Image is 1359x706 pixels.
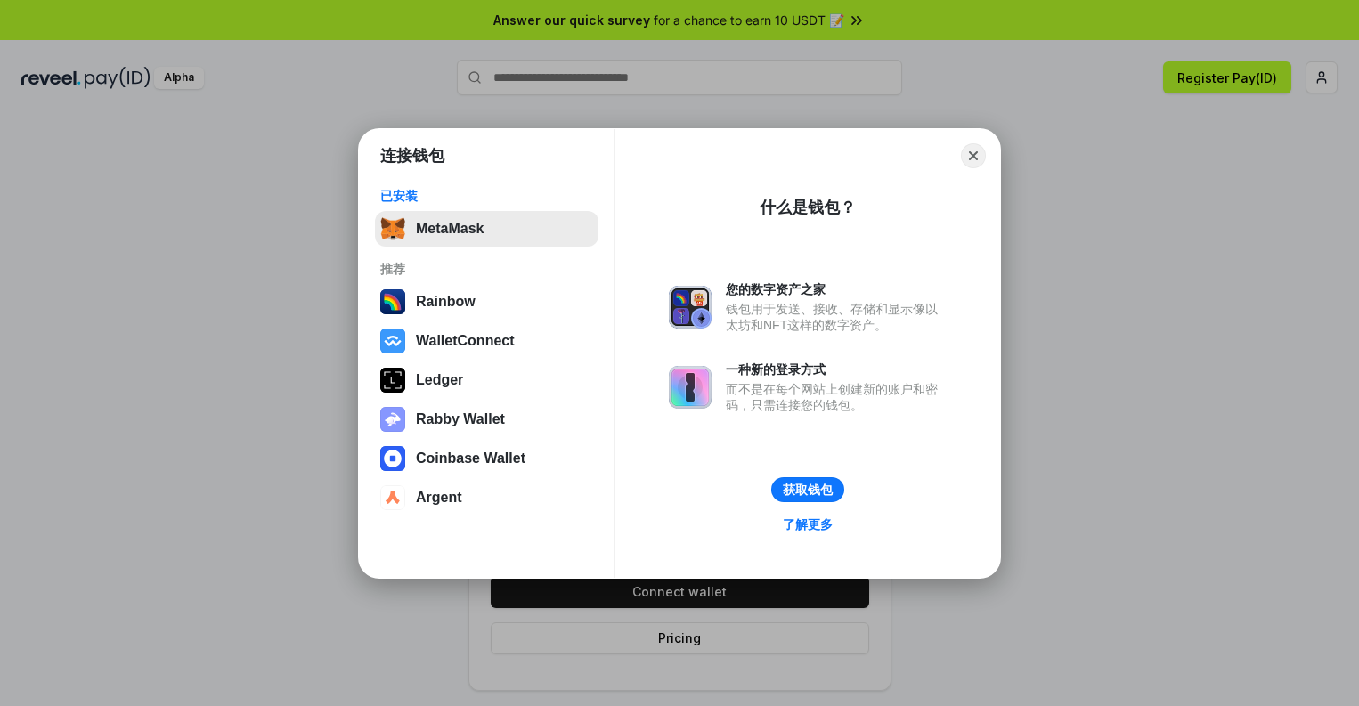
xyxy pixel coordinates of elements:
img: svg+xml,%3Csvg%20width%3D%22120%22%20height%3D%22120%22%20viewBox%3D%220%200%20120%20120%22%20fil... [380,289,405,314]
img: svg+xml,%3Csvg%20xmlns%3D%22http%3A%2F%2Fwww.w3.org%2F2000%2Fsvg%22%20fill%3D%22none%22%20viewBox... [380,407,405,432]
div: Coinbase Wallet [416,450,525,467]
div: 钱包用于发送、接收、存储和显示像以太坊和NFT这样的数字资产。 [726,301,947,333]
div: 已安装 [380,188,593,204]
img: svg+xml,%3Csvg%20width%3D%2228%22%20height%3D%2228%22%20viewBox%3D%220%200%2028%2028%22%20fill%3D... [380,329,405,353]
img: svg+xml,%3Csvg%20xmlns%3D%22http%3A%2F%2Fwww.w3.org%2F2000%2Fsvg%22%20fill%3D%22none%22%20viewBox... [669,286,712,329]
div: Ledger [416,372,463,388]
div: Rainbow [416,294,476,310]
div: 推荐 [380,261,593,277]
div: 了解更多 [783,516,833,532]
img: svg+xml,%3Csvg%20fill%3D%22none%22%20height%3D%2233%22%20viewBox%3D%220%200%2035%2033%22%20width%... [380,216,405,241]
button: Coinbase Wallet [375,441,598,476]
button: Argent [375,480,598,515]
div: MetaMask [416,221,484,237]
button: 获取钱包 [771,477,844,502]
a: 了解更多 [772,513,843,536]
button: Rabby Wallet [375,402,598,437]
div: 什么是钱包？ [760,197,856,218]
img: svg+xml,%3Csvg%20width%3D%2228%22%20height%3D%2228%22%20viewBox%3D%220%200%2028%2028%22%20fill%3D... [380,446,405,471]
button: MetaMask [375,211,598,247]
img: svg+xml,%3Csvg%20xmlns%3D%22http%3A%2F%2Fwww.w3.org%2F2000%2Fsvg%22%20width%3D%2228%22%20height%3... [380,368,405,393]
button: Close [961,143,986,168]
div: Rabby Wallet [416,411,505,427]
button: WalletConnect [375,323,598,359]
div: 获取钱包 [783,482,833,498]
button: Ledger [375,362,598,398]
div: 而不是在每个网站上创建新的账户和密码，只需连接您的钱包。 [726,381,947,413]
img: svg+xml,%3Csvg%20width%3D%2228%22%20height%3D%2228%22%20viewBox%3D%220%200%2028%2028%22%20fill%3D... [380,485,405,510]
img: svg+xml,%3Csvg%20xmlns%3D%22http%3A%2F%2Fwww.w3.org%2F2000%2Fsvg%22%20fill%3D%22none%22%20viewBox... [669,366,712,409]
div: 一种新的登录方式 [726,361,947,377]
div: Argent [416,490,462,506]
div: 您的数字资产之家 [726,281,947,297]
h1: 连接钱包 [380,145,444,166]
button: Rainbow [375,284,598,320]
div: WalletConnect [416,333,515,349]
